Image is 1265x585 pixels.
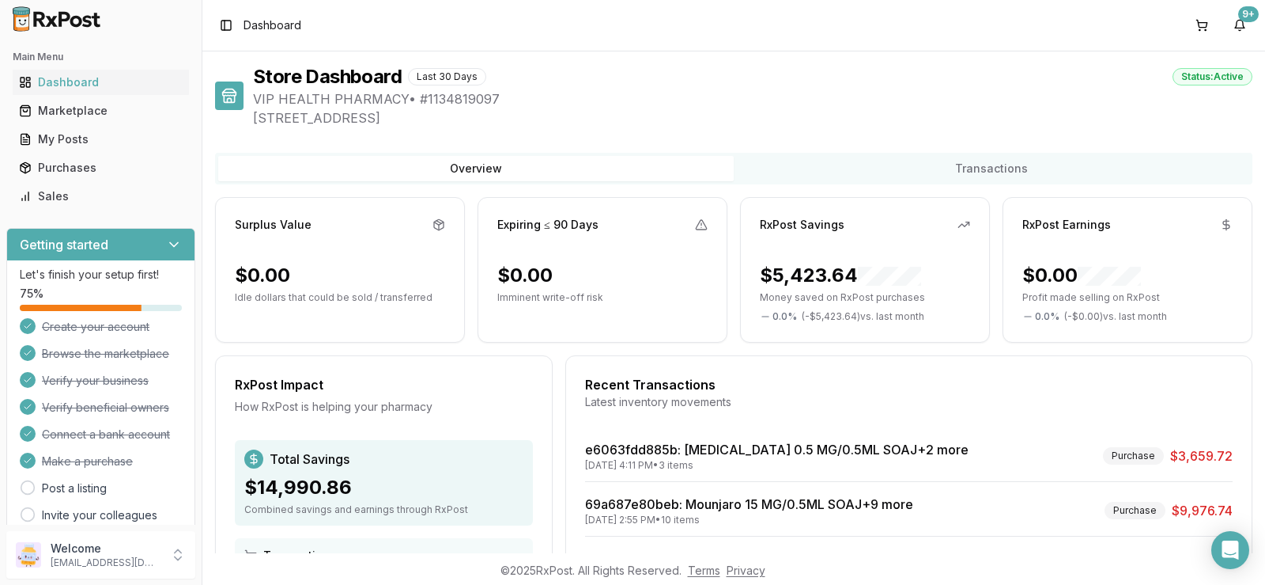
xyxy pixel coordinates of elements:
div: $0.00 [235,263,290,288]
h2: Main Menu [13,51,189,63]
div: Status: Active [1172,68,1252,85]
img: User avatar [16,542,41,568]
div: Sales [19,188,183,204]
div: Expiring ≤ 90 Days [497,217,599,233]
span: Dashboard [244,17,301,33]
a: e6063fdd885b: [MEDICAL_DATA] 0.5 MG/0.5ML SOAJ+2 more [585,442,969,458]
p: Profit made selling on RxPost [1022,291,1233,304]
div: Purchases [19,160,183,176]
button: Overview [218,156,734,181]
span: 75 % [20,286,43,302]
a: 69a687e80beb: Mounjaro 15 MG/0.5ML SOAJ+9 more [585,496,913,512]
span: Browse the marketplace [42,346,169,362]
div: Purchase [1103,447,1164,465]
div: RxPost Impact [235,375,533,394]
p: Imminent write-off risk [497,291,708,304]
button: 9+ [1227,13,1252,38]
span: Verify your business [42,373,149,389]
span: ( - $0.00 ) vs. last month [1064,310,1167,323]
button: Dashboard [6,70,195,95]
p: Let's finish your setup first! [20,267,182,283]
div: Dashboard [19,74,183,90]
div: RxPost Savings [760,217,844,233]
div: [DATE] 4:11 PM • 3 items [585,459,969,472]
span: 0.0 % [1035,310,1059,323]
div: [DATE] 2:55 PM • 10 items [585,514,913,526]
span: Total Savings [270,450,349,469]
div: Latest inventory movements [585,394,1233,410]
span: Make a purchase [42,454,133,469]
div: $14,990.86 [244,475,523,500]
span: Connect a bank account [42,427,170,443]
h1: Store Dashboard [253,64,402,89]
div: Recent Transactions [585,375,1233,394]
div: $0.00 [497,263,553,288]
span: Create your account [42,319,149,335]
p: Idle dollars that could be sold / transferred [235,291,445,304]
span: Transactions [263,548,336,564]
span: [STREET_ADDRESS] [253,108,1252,127]
span: $3,659.72 [1170,446,1233,465]
a: Marketplace [13,97,189,125]
a: My Posts [13,125,189,154]
p: Money saved on RxPost purchases [760,291,970,304]
a: Post a listing [42,481,107,496]
div: Open Intercom Messenger [1211,531,1249,569]
div: How RxPost is helping your pharmacy [235,399,533,415]
span: 0.0 % [772,310,797,323]
button: My Posts [6,127,195,152]
nav: breadcrumb [244,17,301,33]
a: Privacy [727,564,765,577]
a: Terms [688,564,720,577]
div: Last 30 Days [408,68,486,85]
p: [EMAIL_ADDRESS][DOMAIN_NAME] [51,557,160,569]
button: Sales [6,184,195,209]
button: Transactions [734,156,1249,181]
button: Purchases [6,155,195,180]
div: $5,423.64 [760,263,921,288]
div: Marketplace [19,103,183,119]
div: Combined savings and earnings through RxPost [244,503,523,516]
a: Sales [13,182,189,211]
div: 9+ [1238,6,1259,22]
img: RxPost Logo [6,6,108,32]
p: Welcome [51,541,160,557]
span: Verify beneficial owners [42,400,169,416]
a: Dashboard [13,68,189,97]
div: My Posts [19,131,183,147]
h3: Getting started [20,235,108,254]
span: $9,976.74 [1172,501,1233,520]
div: Purchase [1105,502,1165,519]
div: $0.00 [1022,263,1141,288]
a: Purchases [13,154,189,182]
span: ( - $5,423.64 ) vs. last month [802,310,924,323]
button: Marketplace [6,98,195,123]
div: Surplus Value [235,217,312,233]
a: 9c3989cf88c0: Mounjaro 12.5 MG/0.5ML SOAJ+3 more [585,551,920,567]
span: VIP HEALTH PHARMACY • # 1134819097 [253,89,1252,108]
a: Invite your colleagues [42,507,157,523]
div: RxPost Earnings [1022,217,1111,233]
